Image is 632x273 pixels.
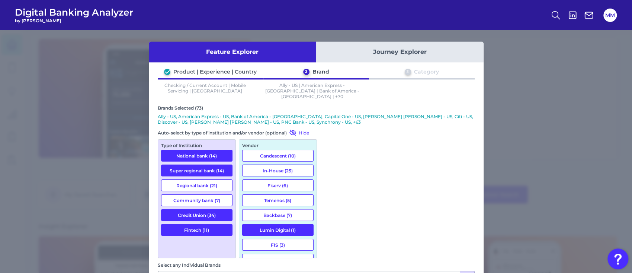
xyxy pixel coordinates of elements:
[158,105,475,111] div: Brands Selected (73)
[161,150,232,162] button: National bank (14)
[287,129,309,136] button: Hide
[161,165,232,176] button: Super regional bank (14)
[173,68,257,75] div: Product | Experience | Country
[242,165,314,176] button: In-House (25)
[161,179,232,191] button: Regional bank (21)
[161,194,232,206] button: Community bank (7)
[242,179,314,191] button: Fiserv (6)
[242,194,314,206] button: Temenos (5)
[242,150,314,162] button: Candescent (10)
[264,82,360,99] p: Ally - US | American Express - [GEOGRAPHIC_DATA] | Bank of America - [GEOGRAPHIC_DATA] | +70
[316,42,484,62] button: Journey Explorer
[158,82,253,99] p: Checking / Current Account | Mobile Servicing | [GEOGRAPHIC_DATA]
[158,114,475,125] p: Ally - US, American Express - US, Bank of America - [GEOGRAPHIC_DATA], Capital One - US, [PERSON_...
[158,129,317,136] div: Auto-select by type of institution and/or vendor (optional)
[161,209,232,221] button: Credit Union (34)
[405,69,411,75] div: 3
[312,68,329,75] div: Brand
[15,18,134,23] span: by [PERSON_NAME]
[242,209,314,221] button: Backbase (7)
[414,68,439,75] div: Category
[603,9,617,22] button: MM
[242,143,314,148] div: Vendor
[242,254,314,266] button: Alkami (8)
[158,262,221,268] label: Select any Individual Brands
[242,224,314,236] button: Lumin Digital (1)
[161,143,232,148] div: Type of Institution
[607,248,628,269] button: Open Resource Center
[303,69,309,75] div: 2
[149,42,316,62] button: Feature Explorer
[161,224,232,236] button: Fintech (11)
[242,239,314,251] button: FIS (3)
[15,7,134,18] span: Digital Banking Analyzer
